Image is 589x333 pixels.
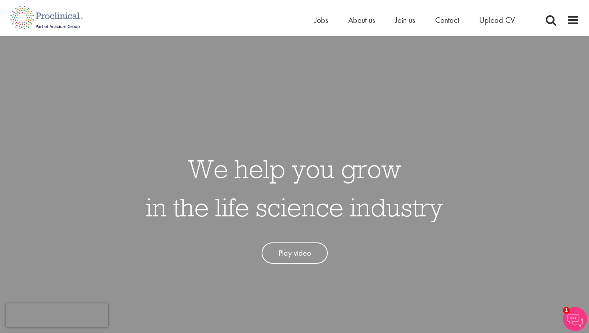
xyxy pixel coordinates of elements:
[435,15,459,25] a: Contact
[348,15,375,25] a: About us
[479,15,515,25] a: Upload CV
[262,242,328,264] a: Play video
[563,307,570,314] span: 1
[315,15,328,25] a: Jobs
[563,307,587,331] img: Chatbot
[146,149,443,226] h1: We help you grow in the life science industry
[395,15,415,25] a: Join us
